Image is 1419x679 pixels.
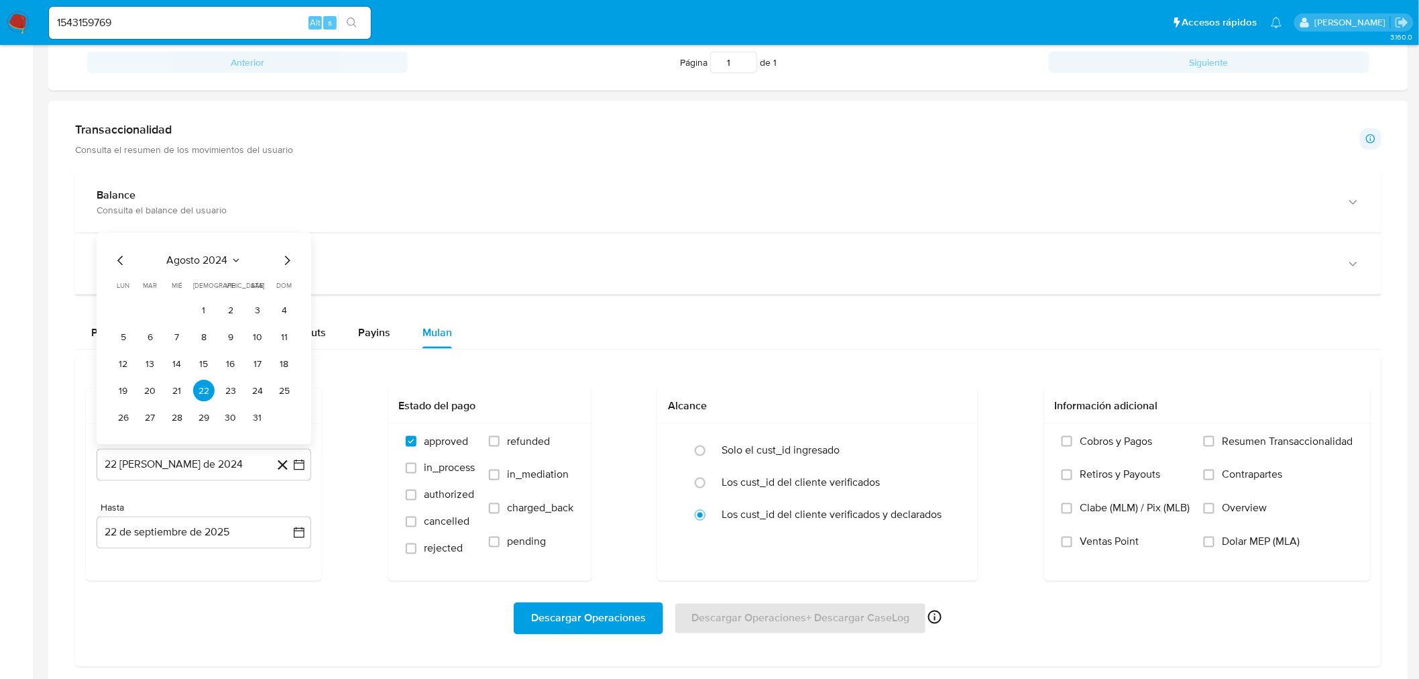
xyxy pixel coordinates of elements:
span: Alt [310,16,321,29]
input: Buscar usuario o caso... [49,14,371,32]
a: Salir [1395,15,1409,30]
span: 1 [773,56,777,69]
span: s [328,16,332,29]
span: Página de [680,52,777,73]
button: Siguiente [1049,52,1369,73]
a: Notificaciones [1271,17,1282,28]
span: 3.160.0 [1390,32,1412,42]
button: search-icon [338,13,365,32]
p: marianathalie.grajeda@mercadolibre.com.mx [1314,16,1390,29]
span: Accesos rápidos [1182,15,1257,30]
button: Anterior [87,52,408,73]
